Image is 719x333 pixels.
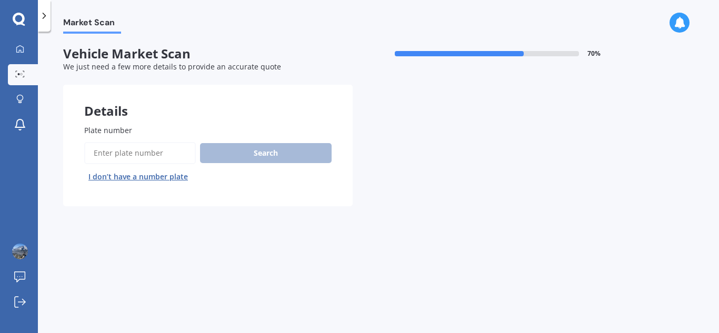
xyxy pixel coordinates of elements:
input: Enter plate number [84,142,196,164]
span: We just need a few more details to provide an accurate quote [63,62,281,72]
div: Details [63,85,353,116]
button: I don’t have a number plate [84,168,192,185]
span: Market Scan [63,17,121,32]
span: 70 % [587,50,601,57]
img: picture [12,244,28,259]
span: Plate number [84,125,132,135]
span: Vehicle Market Scan [63,46,353,62]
